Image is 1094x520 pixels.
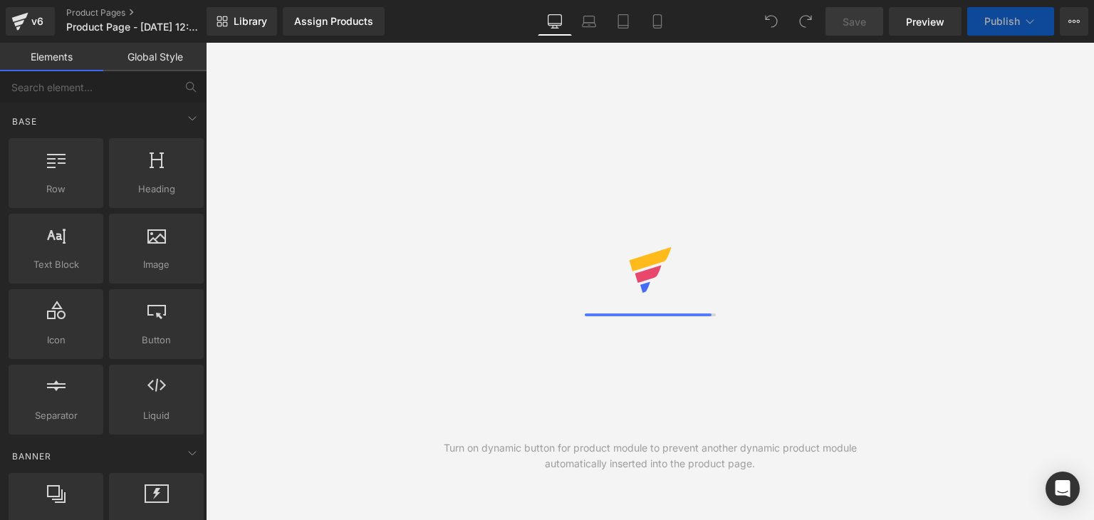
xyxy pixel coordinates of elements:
span: Row [13,182,99,197]
span: Icon [13,333,99,348]
button: More [1060,7,1088,36]
a: Global Style [103,43,207,71]
a: Mobile [640,7,674,36]
div: Open Intercom Messenger [1046,472,1080,506]
a: Tablet [606,7,640,36]
a: Desktop [538,7,572,36]
span: Separator [13,408,99,423]
button: Undo [757,7,786,36]
span: Library [234,15,267,28]
span: Save [843,14,866,29]
button: Redo [791,7,820,36]
span: Liquid [113,408,199,423]
span: Text Block [13,257,99,272]
span: Heading [113,182,199,197]
div: v6 [28,12,46,31]
span: Product Page - [DATE] 12:53:59 [66,21,203,33]
span: Image [113,257,199,272]
span: Publish [984,16,1020,27]
a: Preview [889,7,962,36]
span: Banner [11,449,53,463]
a: v6 [6,7,55,36]
a: Product Pages [66,7,230,19]
span: Button [113,333,199,348]
a: Laptop [572,7,606,36]
a: New Library [207,7,277,36]
div: Assign Products [294,16,373,27]
span: Preview [906,14,944,29]
div: Turn on dynamic button for product module to prevent another dynamic product module automatically... [428,440,872,472]
span: Base [11,115,38,128]
button: Publish [967,7,1054,36]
